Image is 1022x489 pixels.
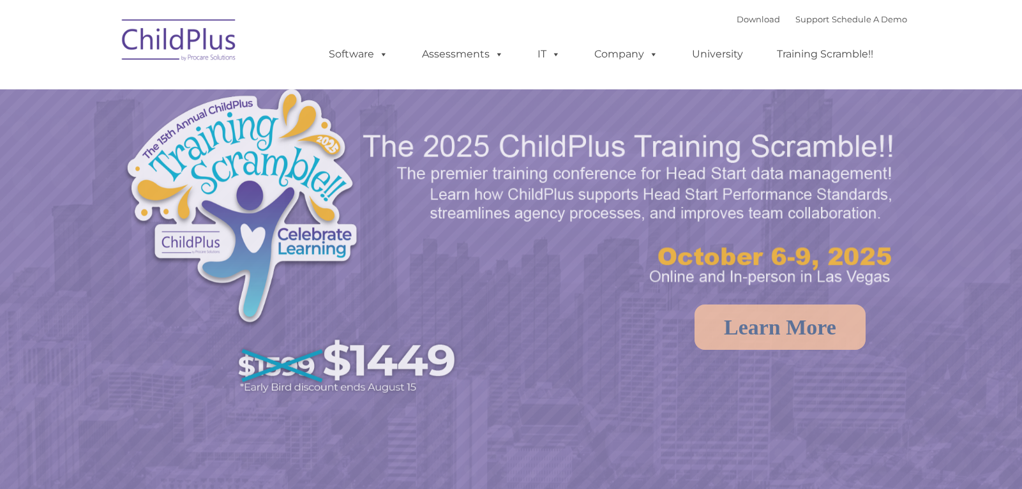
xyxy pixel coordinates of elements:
[832,14,907,24] a: Schedule A Demo
[737,14,780,24] a: Download
[525,41,573,67] a: IT
[316,41,401,67] a: Software
[695,305,866,350] a: Learn More
[737,14,907,24] font: |
[409,41,516,67] a: Assessments
[764,41,886,67] a: Training Scramble!!
[795,14,829,24] a: Support
[679,41,756,67] a: University
[582,41,671,67] a: Company
[116,10,243,74] img: ChildPlus by Procare Solutions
